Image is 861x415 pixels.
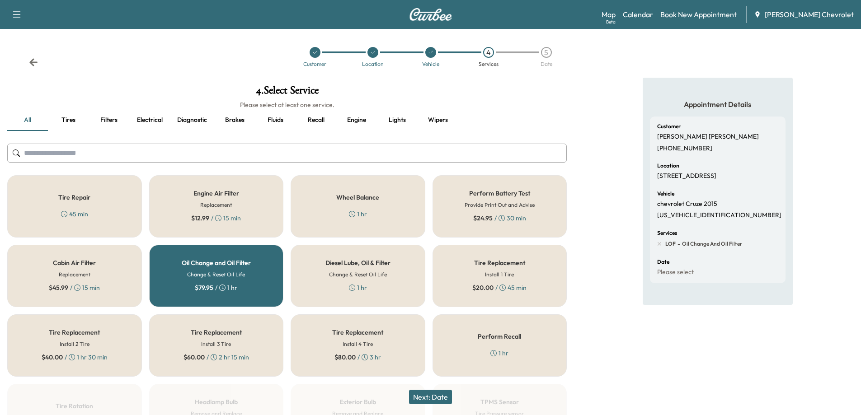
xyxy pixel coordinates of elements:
[657,163,679,168] h6: Location
[58,194,90,201] h5: Tire Repair
[334,353,381,362] div: / 3 hr
[183,353,205,362] span: $ 60.00
[657,259,669,265] h6: Date
[657,145,712,153] p: [PHONE_NUMBER]
[473,214,526,223] div: / 30 min
[195,283,213,292] span: $ 79.95
[49,283,100,292] div: / 15 min
[765,9,854,20] span: [PERSON_NAME] Chevrolet
[473,214,493,223] span: $ 24.95
[334,353,356,362] span: $ 80.00
[29,58,38,67] div: Back
[623,9,653,20] a: Calendar
[409,390,452,404] button: Next: Date
[479,61,499,67] div: Services
[59,270,90,279] h6: Replacement
[89,109,129,131] button: Filters
[332,329,383,336] h5: Tire Replacement
[657,268,694,276] p: Please select
[377,109,418,131] button: Lights
[657,200,717,208] p: chevrolet Cruze 2015
[657,172,716,180] p: [STREET_ADDRESS]
[214,109,255,131] button: Brakes
[129,109,170,131] button: Electrical
[483,47,494,58] div: 4
[195,283,237,292] div: / 1 hr
[49,283,68,292] span: $ 45.99
[42,353,63,362] span: $ 40.00
[606,19,616,25] div: Beta
[201,340,231,348] h6: Install 3 Tire
[472,283,494,292] span: $ 20.00
[296,109,336,131] button: Recall
[418,109,458,131] button: Wipers
[657,124,681,129] h6: Customer
[7,100,567,109] h6: Please select at least one service.
[60,340,89,348] h6: Install 2 Tire
[657,191,674,196] h6: Vehicle
[325,260,391,266] h5: Diesel Lube, Oil & Filter
[478,333,521,340] h5: Perform Recall
[541,47,552,58] div: 5
[343,340,373,348] h6: Install 4 Tire
[541,61,552,67] div: Date
[170,109,214,131] button: Diagnostic
[200,201,232,209] h6: Replacement
[53,260,96,266] h5: Cabin Air Filter
[182,260,251,266] h5: Oil Change and Oil Filter
[183,353,249,362] div: / 2 hr 15 min
[42,353,108,362] div: / 1 hr 30 min
[472,283,527,292] div: / 45 min
[48,109,89,131] button: Tires
[7,109,567,131] div: basic tabs example
[49,329,100,336] h5: Tire Replacement
[657,230,677,236] h6: Services
[7,109,48,131] button: all
[329,270,387,279] h6: Change & Reset Oil Life
[660,9,737,20] a: Book New Appointment
[422,61,439,67] div: Vehicle
[349,283,367,292] div: 1 hr
[409,8,452,21] img: Curbee Logo
[191,214,209,223] span: $ 12.99
[191,214,241,223] div: / 15 min
[191,329,242,336] h5: Tire Replacement
[187,270,245,279] h6: Change & Reset Oil Life
[61,210,88,219] div: 45 min
[469,190,530,196] h5: Perform Battery Test
[303,61,326,67] div: Customer
[650,99,786,109] h5: Appointment Details
[465,201,535,209] h6: Provide Print Out and Advise
[362,61,384,67] div: Location
[193,190,239,196] h5: Engine Air Filter
[602,9,616,20] a: MapBeta
[7,85,567,100] h1: 4 . Select Service
[665,240,676,247] span: LOF
[485,270,514,279] h6: Install 1 Tire
[255,109,296,131] button: Fluids
[349,210,367,219] div: 1 hr
[680,240,742,247] span: Oil Change and Oil Filter
[336,109,377,131] button: Engine
[657,211,781,219] p: [US_VEHICLE_IDENTIFICATION_NUMBER]
[336,194,379,201] h5: Wheel Balance
[676,239,680,248] span: -
[474,260,525,266] h5: Tire Replacement
[490,349,508,358] div: 1 hr
[657,133,759,141] p: [PERSON_NAME] [PERSON_NAME]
